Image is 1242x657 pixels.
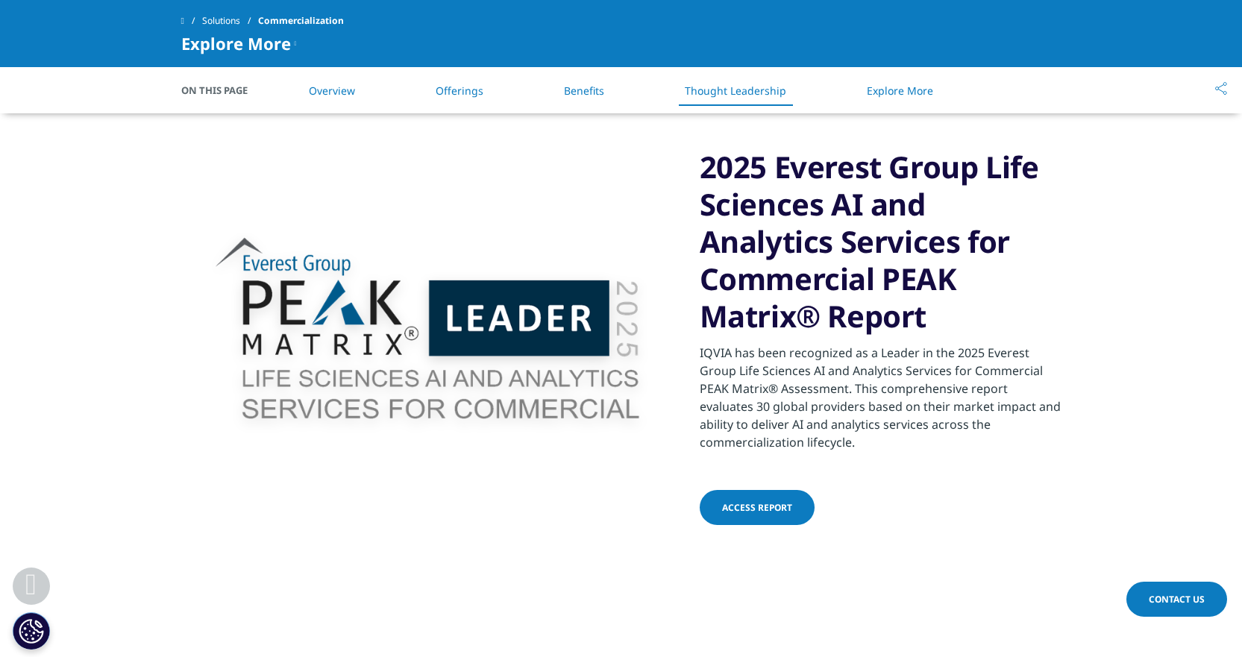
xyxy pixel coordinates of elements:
[13,612,50,650] button: Paramètres des cookies
[700,490,815,525] a: access report
[258,7,344,34] span: Commercialization
[181,83,263,98] span: On This Page
[1126,582,1227,617] a: Contact Us
[685,84,786,98] a: Thought Leadership
[867,84,933,98] a: Explore More
[564,84,604,98] a: Benefits
[700,148,1061,335] h3: 2025 Everest Group Life Sciences AI and Analytics Services for Commercial PEAK Matrix® Report
[1149,593,1205,606] span: Contact Us
[181,34,291,52] span: Explore More
[700,344,1061,460] p: IQVIA has been recognized as a Leader in the 2025 Everest Group Life Sciences AI and Analytics Se...
[309,84,355,98] a: Overview
[722,501,792,514] span: access report
[436,84,483,98] a: Offerings
[202,7,258,34] a: Solutions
